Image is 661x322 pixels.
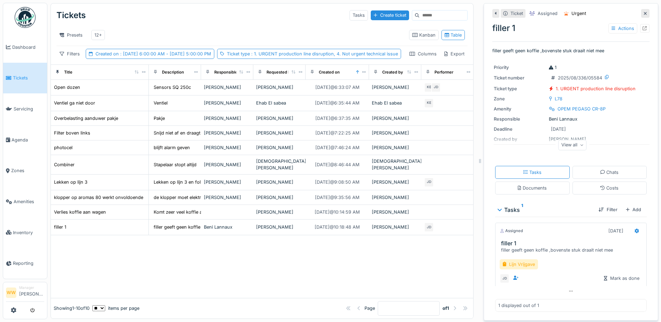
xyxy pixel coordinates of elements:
div: [PERSON_NAME] [372,84,418,91]
div: [DATE] @ 8:46:44 AM [315,161,360,168]
p: filler geeft geen koffie ,bovenste stuk draait niet mee [492,47,650,54]
div: Sensors SQ 250c [154,84,191,91]
div: Ventiel ga niet door [54,100,95,106]
div: filler 1 [54,224,66,230]
div: Combiner [54,161,75,168]
div: [DATE] @ 6:35:44 AM [315,100,360,106]
div: [PERSON_NAME] [204,179,251,185]
div: [DATE] @ 10:18:48 AM [315,224,360,230]
div: 1 displayed out of 1 [498,302,539,309]
div: OPEM PEGASO CR-8P [558,106,606,112]
div: [PERSON_NAME] [256,84,303,91]
div: [DATE] @ 10:14:59 AM [315,209,360,215]
div: [PERSON_NAME] [256,194,303,201]
div: photocel [54,144,72,151]
div: 2025/08/336/05584 [558,75,602,81]
sup: 1 [521,206,523,214]
div: [PERSON_NAME] [372,115,418,122]
div: JD [431,83,441,92]
div: [DATE] @ 6:37:35 AM [315,115,360,122]
div: Ventiel [154,100,168,106]
div: 12+ [94,32,102,38]
div: [PERSON_NAME] [204,194,251,201]
div: JD [500,274,509,283]
div: [DATE] [608,228,623,234]
a: Tickets [3,63,47,94]
div: Tasks [498,206,593,214]
div: [PERSON_NAME] [372,179,418,185]
a: Inventory [3,217,47,248]
div: View all [558,140,587,150]
span: Zones [11,167,44,174]
span: Inventory [13,229,44,236]
div: 1. URGENT production line disruption [556,85,636,92]
div: Stapelaar stopt altijd [154,161,197,168]
div: Responsible [494,116,546,122]
h3: filler 1 [501,240,644,247]
div: Filter [596,205,620,214]
div: [DEMOGRAPHIC_DATA][PERSON_NAME] [372,158,418,171]
div: filler 1 [492,22,650,34]
div: [DATE] @ 9:08:50 AM [315,179,360,185]
strong: of 1 [443,305,449,312]
div: Mark as done [601,274,642,283]
div: [DATE] @ 7:22:25 AM [315,130,360,136]
li: WW [6,287,16,298]
div: Ticket [510,10,523,17]
div: Lekken op lijn 3 [54,179,87,185]
div: Add [623,205,644,214]
div: Lijn Vrijgave [500,259,538,269]
div: Chats [600,169,618,176]
div: Filter boven links [54,130,90,136]
span: Servicing [14,106,44,112]
div: [PERSON_NAME] [204,84,251,91]
div: Verlies koffie aan wagen [54,209,106,215]
div: [DATE] @ 6:33:07 AM [315,84,360,91]
div: KE [424,98,434,108]
div: Lekken op lijn 3 en folie is niet in [GEOGRAPHIC_DATA] tem... [154,179,284,185]
div: Pakje [154,115,165,122]
a: Zones [3,155,47,186]
div: filler geeft geen koffie ,bovenste stuk draait... [154,224,251,230]
div: Ehab El sabea [256,100,303,106]
span: : 1. URGENT production line disruption, 4. Not urgent technical issue [250,51,398,56]
div: [PERSON_NAME] [372,194,418,201]
div: Created on [95,51,211,57]
span: : [DATE] 6:00:00 AM - [DATE] 5:00:00 PM [119,51,211,56]
div: Responsible [214,69,238,75]
div: Presets [56,30,86,40]
div: [PERSON_NAME] [256,130,303,136]
div: de klopper moet elektrisch nagezien worden, en ... [154,194,261,201]
div: Ticket type [227,51,398,57]
span: Amenities [14,198,44,205]
div: [PERSON_NAME] [372,209,418,215]
div: Assigned [538,10,558,17]
div: Komt zeer veel koffie aan de wagen [154,209,229,215]
div: [PERSON_NAME] [204,100,251,106]
div: [PERSON_NAME] [256,144,303,151]
div: Kanban [412,32,436,38]
div: [PERSON_NAME] [372,130,418,136]
div: [PERSON_NAME] [204,130,251,136]
div: [PERSON_NAME] [204,161,251,168]
div: [DEMOGRAPHIC_DATA][PERSON_NAME] [256,158,303,171]
div: Showing 1 - 10 of 10 [54,305,90,312]
div: blijft alarm geven [154,144,190,151]
div: [PERSON_NAME] [204,115,251,122]
div: 1 [549,64,556,71]
a: Servicing [3,93,47,124]
span: Agenda [11,137,44,143]
a: Amenities [3,186,47,217]
div: Zone [494,95,546,102]
div: Ticket type [494,85,546,92]
div: filler geeft geen koffie ,bovenste stuk draait niet mee [501,247,644,253]
div: Open dozen [54,84,80,91]
div: Description [162,69,184,75]
div: Created on [319,69,340,75]
div: Columns [406,49,440,59]
div: Created by [382,69,403,75]
div: L78 [555,95,562,102]
div: Table [445,32,462,38]
div: items per page [92,305,139,312]
div: [DATE] [551,126,566,132]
